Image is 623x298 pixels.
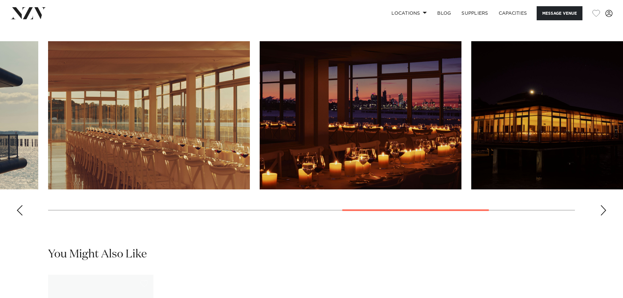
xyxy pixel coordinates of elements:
a: Locations [386,6,432,20]
a: BLOG [432,6,456,20]
swiper-slide: 7 / 9 [260,41,461,189]
a: Capacities [493,6,532,20]
a: SUPPLIERS [456,6,493,20]
h2: You Might Also Like [48,247,147,262]
button: Message Venue [537,6,582,20]
swiper-slide: 6 / 9 [48,41,250,189]
img: nzv-logo.png [10,7,46,19]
